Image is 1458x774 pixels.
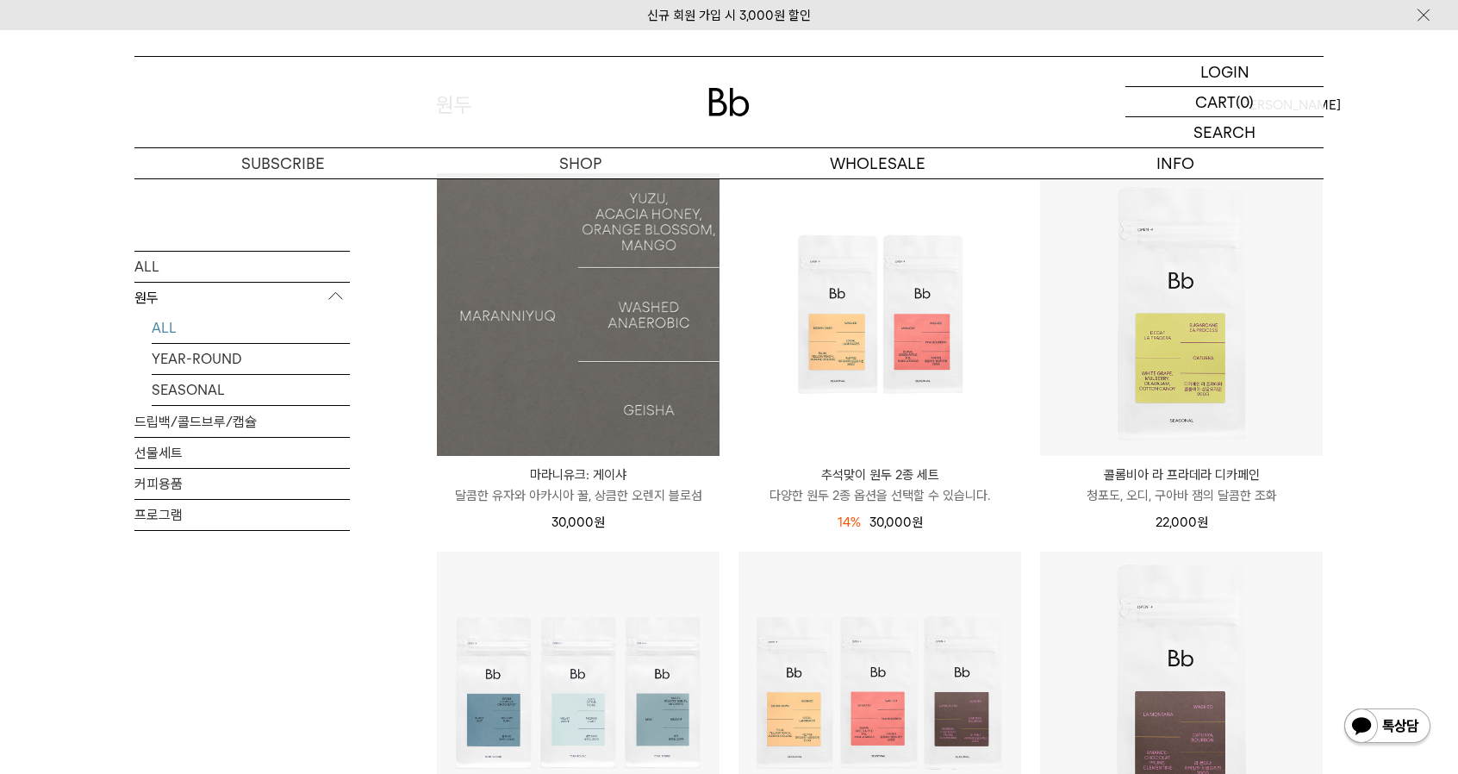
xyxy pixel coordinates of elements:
[134,406,350,436] a: 드립백/콜드브루/캡슐
[1040,173,1323,456] img: 콜롬비아 라 프라데라 디카페인
[152,312,350,342] a: ALL
[134,251,350,281] a: ALL
[738,465,1021,485] p: 추석맞이 원두 2종 세트
[708,88,750,116] img: 로고
[134,499,350,529] a: 프로그램
[432,148,729,178] a: SHOP
[551,515,605,530] span: 30,000
[152,374,350,404] a: SEASONAL
[1197,515,1208,530] span: 원
[1195,87,1236,116] p: CART
[647,8,811,23] a: 신규 회원 가입 시 3,000원 할인
[437,173,720,456] a: 마라니유크: 게이샤
[437,173,720,456] img: 1000001220_add2_052.jpg
[1040,485,1323,506] p: 청포도, 오디, 구아바 잼의 달콤한 조화
[869,515,923,530] span: 30,000
[1236,87,1254,116] p: (0)
[1040,465,1323,485] p: 콜롬비아 라 프라데라 디카페인
[1125,87,1324,117] a: CART (0)
[1200,57,1249,86] p: LOGIN
[1026,148,1324,178] p: INFO
[1040,465,1323,506] a: 콜롬비아 라 프라데라 디카페인 청포도, 오디, 구아바 잼의 달콤한 조화
[1193,117,1255,147] p: SEARCH
[134,437,350,467] a: 선물세트
[437,465,720,485] p: 마라니유크: 게이샤
[134,148,432,178] a: SUBSCRIBE
[1343,707,1432,748] img: 카카오톡 채널 1:1 채팅 버튼
[738,173,1021,456] img: 추석맞이 원두 2종 세트
[1125,57,1324,87] a: LOGIN
[134,282,350,313] p: 원두
[134,468,350,498] a: 커피용품
[1156,515,1208,530] span: 22,000
[437,465,720,506] a: 마라니유크: 게이샤 달콤한 유자와 아카시아 꿀, 상큼한 오렌지 블로섬
[838,512,861,533] div: 14%
[729,148,1026,178] p: WHOLESALE
[152,343,350,373] a: YEAR-ROUND
[738,465,1021,506] a: 추석맞이 원두 2종 세트 다양한 원두 2종 옵션을 선택할 수 있습니다.
[738,485,1021,506] p: 다양한 원두 2종 옵션을 선택할 수 있습니다.
[437,485,720,506] p: 달콤한 유자와 아카시아 꿀, 상큼한 오렌지 블로섬
[594,515,605,530] span: 원
[912,515,923,530] span: 원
